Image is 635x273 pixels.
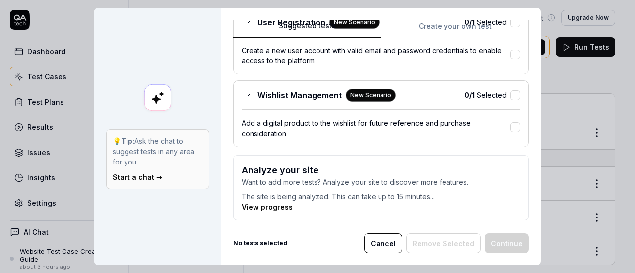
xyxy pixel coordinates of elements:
[464,91,475,99] b: 0 / 1
[233,239,287,248] b: No tests selected
[242,45,510,66] div: Create a new user account with valid email and password credentials to enable access to the platform
[113,173,162,181] a: Start a chat →
[406,233,481,253] button: Remove Selected
[121,137,134,145] strong: Tip:
[257,89,342,101] span: Wishlist Management
[381,20,529,38] button: Create your own test
[242,177,520,187] p: Want to add more tests? Analyze your site to discover more features.
[346,89,396,102] div: New Scenario
[242,164,520,177] h3: Analyze your site
[242,118,510,139] div: Add a digital product to the wishlist for future reference and purchase consideration
[485,233,529,253] button: Continue
[242,187,520,202] p: The site is being analyzed. This can take up to 15 minutes...
[113,136,203,167] p: 💡 Ask the chat to suggest tests in any area for you.
[364,233,402,253] button: Cancel
[233,20,381,38] button: Suggested tests
[242,203,293,211] a: View progress
[464,90,507,100] span: Selected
